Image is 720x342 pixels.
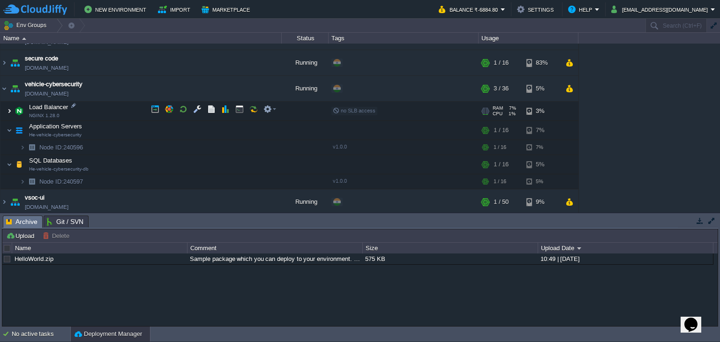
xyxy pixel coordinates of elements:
[0,189,8,215] img: AMDAwAAAACH5BAEAAAAALAAAAAABAAEAAAICRAEAOw==
[28,103,69,111] span: Load Balancer
[611,4,711,15] button: [EMAIL_ADDRESS][DOMAIN_NAME]
[333,108,375,113] span: no SLB access
[6,231,37,240] button: Upload
[13,121,26,140] img: AMDAwAAAACH5BAEAAAAALAAAAAABAAEAAAICRAEAOw==
[22,37,26,40] img: AMDAwAAAACH5BAEAAAAALAAAAAABAAEAAAICRAEAOw==
[439,4,501,15] button: Balance ₹-6884.80
[13,102,26,120] img: AMDAwAAAACH5BAEAAAAALAAAAAABAAEAAAICRAEAOw==
[539,243,713,253] div: Upload Date
[282,76,329,101] div: Running
[158,4,193,15] button: Import
[25,174,38,189] img: AMDAwAAAACH5BAEAAAAALAAAAAABAAEAAAICRAEAOw==
[6,216,37,228] span: Archive
[28,157,74,164] a: SQL DatabasesHe-vehicle-cybersecurity-db
[526,189,557,215] div: 9%
[8,189,22,215] img: AMDAwAAAACH5BAEAAAAALAAAAAABAAEAAAICRAEAOw==
[494,50,509,75] div: 1 / 16
[526,50,557,75] div: 83%
[333,178,347,184] span: v1.0.0
[75,329,142,339] button: Deployment Manager
[188,243,362,253] div: Comment
[20,174,25,189] img: AMDAwAAAACH5BAEAAAAALAAAAAABAAEAAAICRAEAOw==
[282,189,329,215] div: Running
[28,156,74,164] span: SQL Databases
[7,102,12,120] img: AMDAwAAAACH5BAEAAAAALAAAAAABAAEAAAICRAEAOw==
[7,155,12,174] img: AMDAwAAAACH5BAEAAAAALAAAAAABAAEAAAICRAEAOw==
[494,174,506,189] div: 1 / 16
[38,178,84,186] span: 240597
[7,121,12,140] img: AMDAwAAAACH5BAEAAAAALAAAAAABAAEAAAICRAEAOw==
[493,105,503,111] span: RAM
[25,80,82,89] a: vehicle-cybersecurity
[1,33,281,44] div: Name
[517,4,556,15] button: Settings
[39,178,63,185] span: Node ID:
[493,111,502,117] span: CPU
[28,123,83,130] a: Application ServersHe-vehicle-cybersecurity
[494,76,509,101] div: 3 / 36
[494,140,506,155] div: 1 / 16
[3,19,50,32] button: Env Groups
[526,121,557,140] div: 7%
[13,155,26,174] img: AMDAwAAAACH5BAEAAAAALAAAAAABAAEAAAICRAEAOw==
[20,140,25,155] img: AMDAwAAAACH5BAEAAAAALAAAAAABAAEAAAICRAEAOw==
[25,54,58,63] a: secure code
[25,193,45,202] a: vsoc-ui
[3,4,67,15] img: CloudJiffy
[84,4,149,15] button: New Environment
[12,327,70,342] div: No active tasks
[25,140,38,155] img: AMDAwAAAACH5BAEAAAAALAAAAAABAAEAAAICRAEAOw==
[507,105,516,111] span: 7%
[506,111,516,117] span: 1%
[0,76,8,101] img: AMDAwAAAACH5BAEAAAAALAAAAAABAAEAAAICRAEAOw==
[28,104,69,111] a: Load BalancerNGINX 1.28.0
[25,202,68,212] span: [DOMAIN_NAME]
[29,166,89,172] span: He-vehicle-cybersecurity-db
[38,143,84,151] span: 240596
[38,178,84,186] a: Node ID:240597
[15,255,53,262] a: HelloWorld.zip
[494,189,509,215] div: 1 / 50
[25,63,68,73] span: [DOMAIN_NAME]
[29,113,60,119] span: NGINX 1.28.0
[538,253,712,264] div: 10:49 | [DATE]
[38,143,84,151] a: Node ID:240596
[494,155,509,174] div: 1 / 16
[282,50,329,75] div: Running
[29,132,82,138] span: He-vehicle-cybersecurity
[25,89,68,98] a: [DOMAIN_NAME]
[363,253,537,264] div: 575 KB
[363,243,538,253] div: Size
[282,33,328,44] div: Status
[479,33,578,44] div: Usage
[681,305,711,333] iframe: chat widget
[187,253,362,264] div: Sample package which you can deploy to your environment. Feel free to delete and upload a package...
[0,50,8,75] img: AMDAwAAAACH5BAEAAAAALAAAAAABAAEAAAICRAEAOw==
[39,144,63,151] span: Node ID:
[8,76,22,101] img: AMDAwAAAACH5BAEAAAAALAAAAAABAAEAAAICRAEAOw==
[202,4,253,15] button: Marketplace
[494,121,509,140] div: 1 / 16
[526,174,557,189] div: 5%
[526,76,557,101] div: 5%
[47,216,83,227] span: Git / SVN
[28,122,83,130] span: Application Servers
[333,144,347,149] span: v1.0.0
[526,102,557,120] div: 3%
[8,50,22,75] img: AMDAwAAAACH5BAEAAAAALAAAAAABAAEAAAICRAEAOw==
[13,243,187,253] div: Name
[526,155,557,174] div: 5%
[329,33,478,44] div: Tags
[568,4,595,15] button: Help
[526,140,557,155] div: 7%
[43,231,72,240] button: Delete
